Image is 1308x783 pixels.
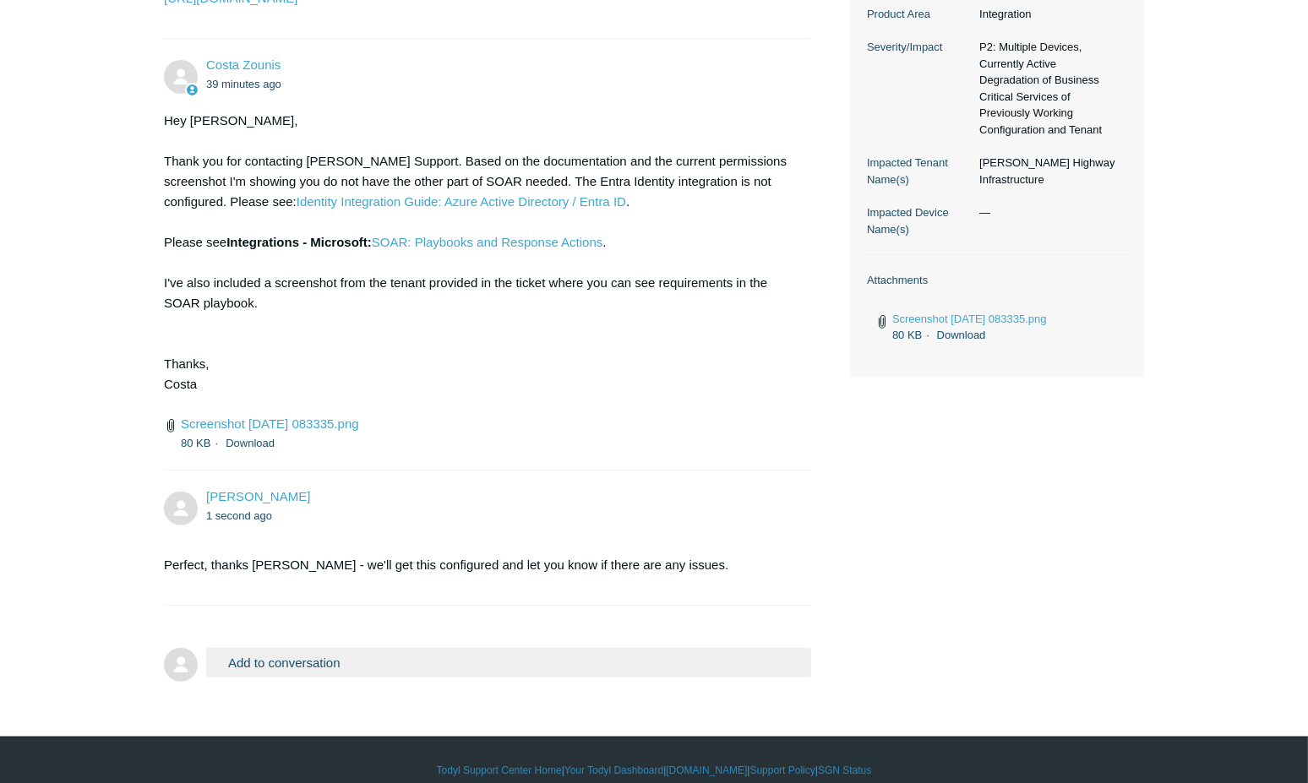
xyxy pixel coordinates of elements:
strong: Integrations - Microsoft: [226,235,372,249]
a: SGN Status [818,763,871,778]
a: Identity Integration Guide: Azure Active Directory / Entra ID [297,194,626,209]
dt: Impacted Tenant Name(s) [867,155,971,188]
a: SOAR: Playbooks and Response Actions [372,235,603,249]
a: Your Todyl Dashboard [564,763,663,778]
a: Costa Zounis [206,57,281,72]
button: Add to conversation [206,648,811,677]
a: Support Policy [750,763,815,778]
dt: Severity/Impact [867,39,971,56]
div: | | | | [164,763,1144,778]
dt: Attachments [867,272,1127,289]
a: Todyl Support Center Home [437,763,562,778]
a: [PERSON_NAME] [206,489,310,503]
p: Perfect, thanks [PERSON_NAME] - we'll get this configured and let you know if there are any issues. [164,555,794,575]
dd: — [971,204,1127,221]
a: Download [937,329,986,341]
time: 09/30/2025, 10:36 [206,78,281,90]
span: 80 KB [892,329,934,341]
dt: Impacted Device Name(s) [867,204,971,237]
div: Hey [PERSON_NAME], Thank you for contacting [PERSON_NAME] Support. Based on the documentation and... [164,111,794,415]
dd: [PERSON_NAME] Highway Infrastructure [971,155,1127,188]
span: 80 KB [181,437,222,449]
dt: Product Area [867,6,971,23]
a: [DOMAIN_NAME] [666,763,747,778]
a: Download [226,437,275,449]
span: Alex Houston [206,489,310,503]
a: Screenshot [DATE] 083335.png [892,313,1047,325]
a: Screenshot [DATE] 083335.png [181,416,359,431]
dd: P2: Multiple Devices, Currently Active Degradation of Business Critical Services of Previously Wo... [971,39,1127,138]
dd: Integration [971,6,1127,23]
time: 09/30/2025, 11:15 [206,509,272,522]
